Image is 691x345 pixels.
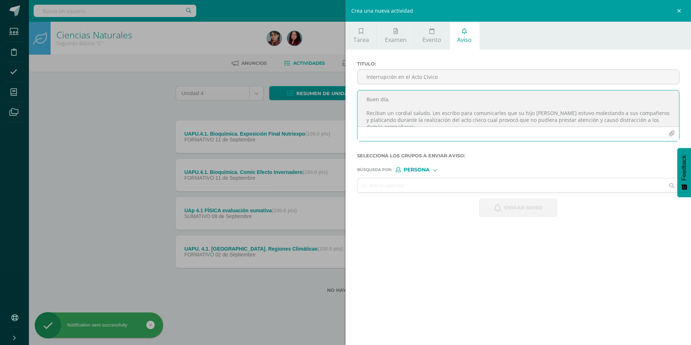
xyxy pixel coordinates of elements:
[353,36,369,44] span: Tarea
[357,61,679,67] label: Titulo :
[457,36,472,44] span: Aviso
[450,22,480,50] a: Aviso
[357,178,665,192] input: Ej. Mario Galindo
[479,199,557,217] button: Enviar aviso
[677,148,691,197] button: Feedback - Mostrar encuesta
[377,22,414,50] a: Examen
[404,168,430,172] span: Persona
[681,155,687,180] span: Feedback
[396,167,450,172] div: [object Object]
[504,199,542,217] span: Enviar aviso
[357,153,679,158] label: Selecciona los grupos a enviar aviso :
[422,36,441,44] span: Evento
[357,70,679,84] input: Titulo
[357,168,392,172] span: Búsqueda por :
[345,22,377,50] a: Tarea
[415,22,449,50] a: Evento
[385,36,407,44] span: Examen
